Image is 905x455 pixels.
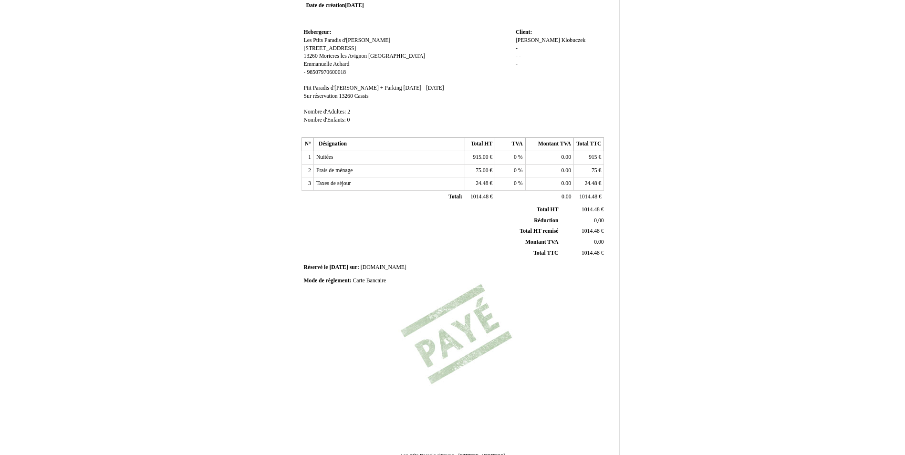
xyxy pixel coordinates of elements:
td: € [465,177,495,191]
span: 13260 [339,93,353,99]
span: 0.00 [562,180,571,186]
td: 3 [302,177,313,191]
td: % [495,164,525,177]
span: Total: [448,194,462,200]
th: Total HT [465,138,495,151]
span: 0 [514,167,517,174]
span: 0.00 [594,239,603,245]
span: Nuitées [316,154,333,160]
th: N° [302,138,313,151]
td: € [560,248,605,259]
span: Total HT [537,207,558,213]
span: 75 [592,167,597,174]
span: Montant TVA [525,239,558,245]
span: Total TTC [533,250,558,256]
td: € [465,164,495,177]
span: Ptit Paradis d'[PERSON_NAME] + Parking [304,85,402,91]
td: 1 [302,151,313,165]
span: - [516,45,518,52]
span: 13260 [304,53,318,59]
span: Client: [516,29,532,35]
span: 1014.48 [582,250,600,256]
td: € [560,205,605,215]
span: [DATE] [329,264,348,270]
span: 75.00 [476,167,488,174]
span: - [516,61,518,67]
span: Les Ptits Paradis d'[PERSON_NAME] [304,37,391,43]
span: - [519,53,521,59]
span: 2 [347,109,350,115]
td: € [574,177,604,191]
span: [PERSON_NAME] [516,37,560,43]
span: - [516,53,518,59]
span: Total HT remisé [520,228,558,234]
span: 24.48 [584,180,597,186]
span: [STREET_ADDRESS] [304,45,356,52]
th: TVA [495,138,525,151]
span: Achard [333,61,349,67]
span: Hebergeur: [304,29,332,35]
span: 1014.48 [582,228,600,234]
td: € [465,191,495,204]
strong: Date de création [306,2,364,9]
td: € [465,151,495,165]
span: Frais de ménage [316,167,353,174]
td: % [495,177,525,191]
span: 915 [589,154,597,160]
span: [DATE] [345,2,364,9]
span: Klobuczek [562,37,586,43]
td: € [574,164,604,177]
span: 915.00 [473,154,488,160]
span: Réduction [534,217,558,224]
span: 0 [514,180,517,186]
span: - [304,69,306,75]
th: Désignation [313,138,465,151]
span: Sur réservation [304,93,338,99]
span: 1014.48 [579,194,597,200]
span: 24.48 [476,180,488,186]
span: 0,00 [594,217,603,224]
td: € [574,151,604,165]
span: 0 [347,117,350,123]
span: Carte Bancaire [353,278,386,284]
span: [GEOGRAPHIC_DATA] [368,53,425,59]
span: 1014.48 [470,194,489,200]
span: 1014.48 [582,207,600,213]
span: 0.00 [562,167,571,174]
span: Nombre d'Adultes: [304,109,346,115]
span: 0.00 [562,154,571,160]
span: [DATE] - [DATE] [404,85,444,91]
th: Montant TVA [525,138,573,151]
span: sur: [350,264,359,270]
td: % [495,151,525,165]
span: Taxes de séjour [316,180,351,186]
span: Réservé le [304,264,328,270]
td: € [560,226,605,237]
span: [DOMAIN_NAME] [361,264,406,270]
span: Cassis [354,93,369,99]
td: € [574,191,604,204]
th: Total TTC [574,138,604,151]
span: Mode de règlement: [304,278,352,284]
span: Morieres les Avignon [319,53,367,59]
span: Emmanuelle [304,61,332,67]
td: 2 [302,164,313,177]
span: 98507970600018 [307,69,346,75]
span: 0 [514,154,517,160]
span: 0.00 [562,194,571,200]
span: Nombre d'Enfants: [304,117,346,123]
